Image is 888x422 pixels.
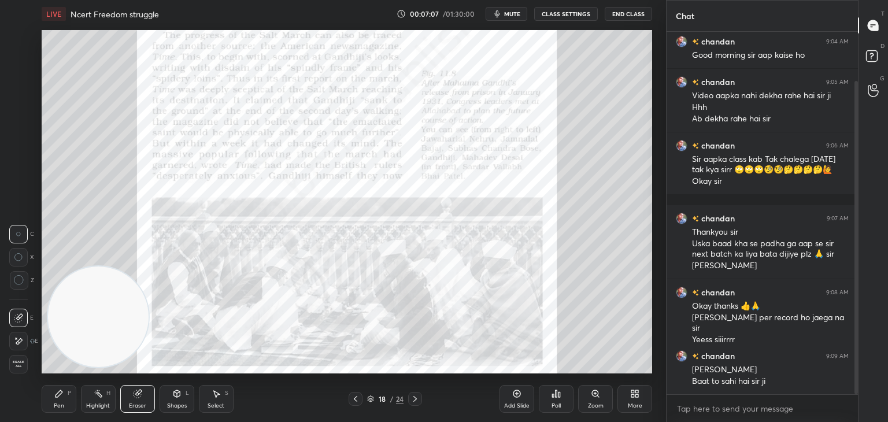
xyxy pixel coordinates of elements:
div: Ab dekha rahe hai sir [692,113,849,125]
div: Sir aapka class kab Tak chalega [DATE] tak kya sirr 🙄🙄🙄🧐🧐🤔🤔🤔🤔🙋 [692,154,849,176]
img: b846a2c0251049a0a56075ec3e0c575e.jpg [676,213,687,224]
button: mute [486,7,527,21]
h6: chandan [699,212,735,224]
div: LIVE [42,7,66,21]
div: 9:09 AM [826,353,849,360]
div: Okay sir [692,176,849,187]
h6: chandan [699,286,735,298]
img: no-rating-badge.077c3623.svg [692,353,699,360]
div: Zoom [588,403,604,409]
div: More [628,403,642,409]
div: Select [208,403,224,409]
h4: Ncert Freedom struggle [71,9,159,20]
img: no-rating-badge.077c3623.svg [692,216,699,222]
div: Video aapka nahi dekha rahe hai sir ji [692,90,849,102]
div: L [186,390,189,396]
div: Poll [552,403,561,409]
span: mute [504,10,520,18]
div: 9:06 AM [826,142,849,149]
div: E [9,309,34,327]
img: b846a2c0251049a0a56075ec3e0c575e.jpg [676,350,687,362]
div: Baat to sahi hai sir ji [692,376,849,387]
div: Good morning sir aap kaise ho [692,50,849,61]
div: Shapes [167,403,187,409]
div: S [225,390,228,396]
img: no-rating-badge.077c3623.svg [692,290,699,296]
div: 24 [396,394,404,404]
div: X [9,248,34,266]
div: Hhh [692,102,849,113]
div: [PERSON_NAME] [692,364,849,376]
h6: chandan [699,76,735,88]
div: Thankyou sir [692,227,849,238]
div: Highlight [86,403,110,409]
div: 9:05 AM [826,79,849,86]
p: Chat [667,1,704,31]
div: 9:07 AM [827,215,849,222]
img: no-rating-badge.077c3623.svg [692,79,699,86]
div: P [68,390,71,396]
img: b846a2c0251049a0a56075ec3e0c575e.jpg [676,140,687,151]
button: CLASS SETTINGS [534,7,598,21]
img: b846a2c0251049a0a56075ec3e0c575e.jpg [676,76,687,88]
button: End Class [605,7,652,21]
h6: chandan [699,139,735,151]
div: [PERSON_NAME] per record ho jaega na sir [692,312,849,334]
div: Add Slide [504,403,530,409]
span: Erase all [10,360,27,368]
div: Okay thanks 👍🙏 [692,301,849,312]
img: no-rating-badge.077c3623.svg [692,39,699,45]
h6: chandan [699,350,735,362]
div: Pen [54,403,64,409]
p: D [880,42,885,50]
p: T [881,9,885,18]
h6: chandan [699,35,735,47]
div: grid [667,32,858,395]
p: G [880,74,885,83]
div: 9:04 AM [826,38,849,45]
div: H [106,390,110,396]
div: 18 [376,395,388,402]
img: no-rating-badge.077c3623.svg [692,143,699,149]
div: Z [9,271,34,290]
div: C [9,225,34,243]
div: 9:08 AM [826,289,849,296]
div: E [9,332,38,350]
div: / [390,395,394,402]
div: Uska baad kha se padha ga aap se sir next batch ka liya bata dijiye plz 🙏 sir [692,238,849,260]
div: Eraser [129,403,146,409]
img: b846a2c0251049a0a56075ec3e0c575e.jpg [676,287,687,298]
div: Yeess siiirrrr [692,334,849,346]
div: [PERSON_NAME] [692,260,849,272]
img: b846a2c0251049a0a56075ec3e0c575e.jpg [676,36,687,47]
